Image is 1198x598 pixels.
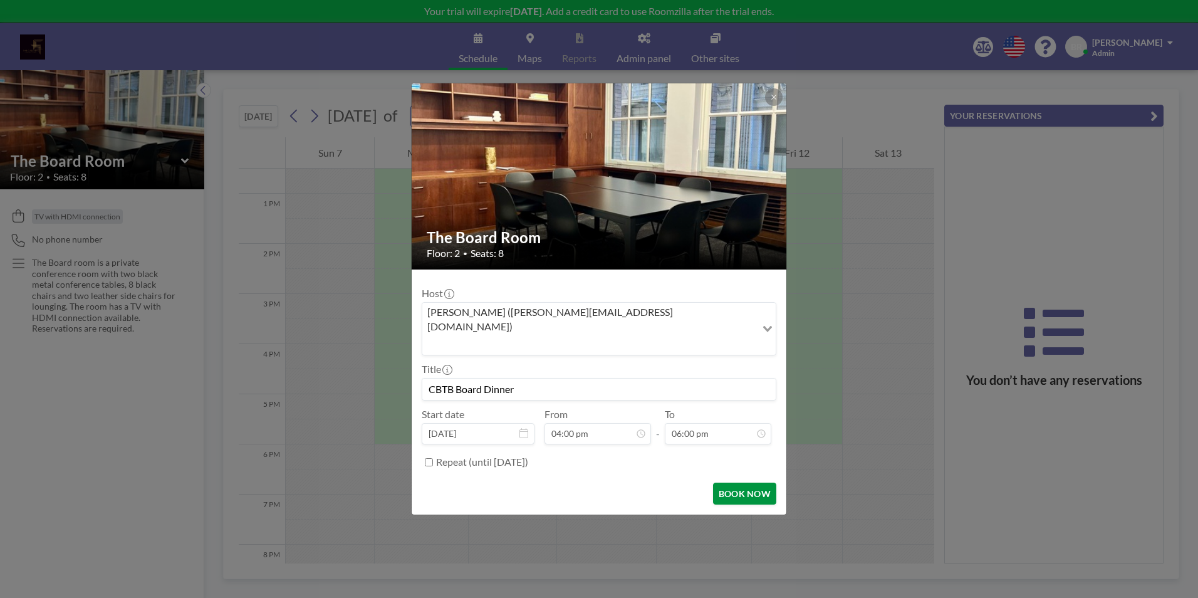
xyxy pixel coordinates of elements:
[422,363,451,375] label: Title
[544,408,568,421] label: From
[656,412,660,440] span: -
[463,249,467,258] span: •
[422,408,464,421] label: Start date
[665,408,675,421] label: To
[427,247,460,260] span: Floor: 2
[422,287,453,300] label: Host
[422,379,776,400] input: Beth's reservation
[436,456,528,468] label: Repeat (until [DATE])
[425,305,754,333] span: [PERSON_NAME] ([PERSON_NAME][EMAIL_ADDRESS][DOMAIN_NAME])
[422,303,776,355] div: Search for option
[427,228,773,247] h2: The Board Room
[713,483,776,505] button: BOOK NOW
[471,247,504,260] span: Seats: 8
[424,336,755,352] input: Search for option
